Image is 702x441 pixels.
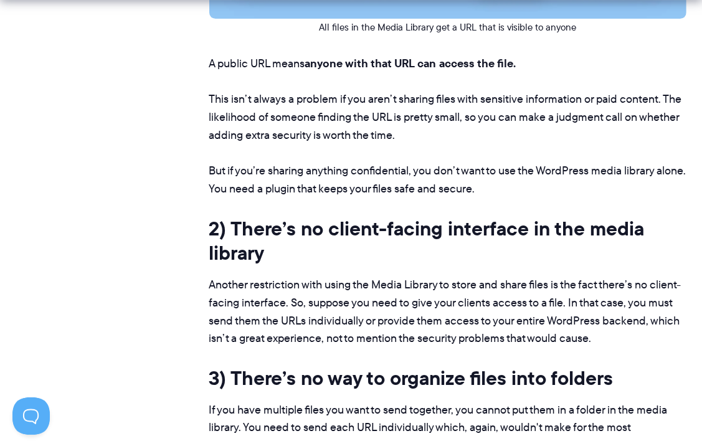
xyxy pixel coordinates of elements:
iframe: Toggle Customer Support [12,397,50,435]
strong: anyone with that URL can access the file. [305,55,516,72]
h3: 2) There’s no client-facing interface in the media library [209,216,686,265]
p: A public URL means [209,55,686,73]
p: Another restriction with using the Media Library to store and share files is the fact there’s no ... [209,276,686,348]
p: But if you’re sharing anything confidential, you don’t want to use the WordPress media library al... [209,162,686,198]
h3: 3) There’s no way to organize files into folders [209,366,686,390]
figcaption: All files in the Media Library get a URL that is visible to anyone [209,19,686,37]
p: This isn’t always a problem if you aren’t sharing files with sensitive information or paid conten... [209,90,686,144]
